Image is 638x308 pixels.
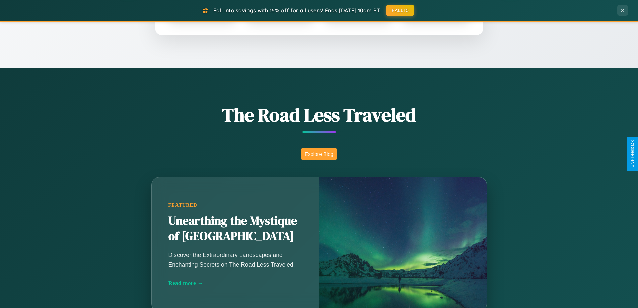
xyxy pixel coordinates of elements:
div: Give Feedback [630,140,635,168]
span: Fall into savings with 15% off for all users! Ends [DATE] 10am PT. [213,7,381,14]
button: Explore Blog [301,148,337,160]
p: Discover the Extraordinary Landscapes and Enchanting Secrets on The Road Less Traveled. [168,250,302,269]
div: Read more → [168,280,302,287]
div: Featured [168,202,302,208]
button: FALL15 [386,5,414,16]
h1: The Road Less Traveled [118,102,520,128]
h2: Unearthing the Mystique of [GEOGRAPHIC_DATA] [168,213,302,244]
